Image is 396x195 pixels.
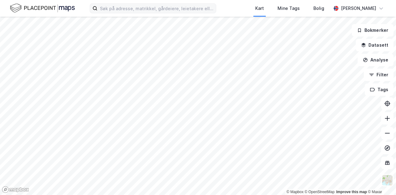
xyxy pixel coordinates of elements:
[365,165,396,195] div: Kontrollprogram for chat
[313,5,324,12] div: Bolig
[286,190,303,194] a: Mapbox
[336,190,367,194] a: Improve this map
[352,24,394,36] button: Bokmerker
[364,69,394,81] button: Filter
[356,39,394,51] button: Datasett
[278,5,300,12] div: Mine Tags
[341,5,376,12] div: [PERSON_NAME]
[255,5,264,12] div: Kart
[10,3,75,14] img: logo.f888ab2527a4732fd821a326f86c7f29.svg
[2,186,29,193] a: Mapbox homepage
[365,83,394,96] button: Tags
[358,54,394,66] button: Analyse
[365,165,396,195] iframe: Chat Widget
[305,190,335,194] a: OpenStreetMap
[97,4,216,13] input: Søk på adresse, matrikkel, gårdeiere, leietakere eller personer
